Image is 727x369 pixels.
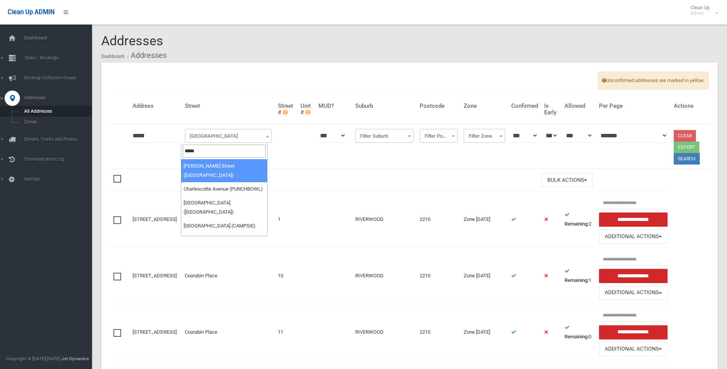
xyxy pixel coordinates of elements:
[355,129,413,143] span: Filter Suburb
[511,103,538,109] h4: Confirmed
[355,103,413,109] h4: Suburb
[357,131,411,142] span: Filter Suburb
[599,286,668,300] button: Additional Actions
[565,277,589,283] strong: Remaining:
[22,55,98,61] span: Tasks / Bookings
[422,131,456,142] span: Filter Postcode
[185,129,272,143] span: Filter Street
[417,248,461,304] td: 2210
[674,142,699,153] button: Export
[599,342,668,356] button: Additional Actions
[182,248,275,304] td: Coorabin Place
[275,248,297,304] td: 10
[561,304,596,360] td: 0
[22,35,98,41] span: Dashboard
[565,103,592,109] h4: Allowed
[181,233,267,256] li: [GEOGRAPHIC_DATA] ([GEOGRAPHIC_DATA])
[565,334,589,339] strong: Remaining:
[125,48,167,63] li: Addresses
[565,221,589,227] strong: Remaining:
[185,103,272,109] h4: Street
[461,248,508,304] td: Zone [DATE]
[61,356,89,361] strong: Jet Dynamics
[598,72,709,89] span: Unconfirmed addresses are marked in yellow.
[599,103,668,109] h4: Per Page
[133,329,177,335] a: [STREET_ADDRESS]
[352,248,416,304] td: RIVERWOOD
[599,229,668,244] button: Additional Actions
[22,109,91,114] span: All Addresses
[542,173,593,187] button: Bulk Actions
[461,191,508,248] td: Zone [DATE]
[561,191,596,248] td: 2
[181,159,267,182] li: [PERSON_NAME] Street ([GEOGRAPHIC_DATA])
[22,119,91,125] span: Zones
[133,216,177,222] a: [STREET_ADDRESS]
[6,356,60,361] span: Copyright © [DATE]-[DATE]
[133,273,177,278] a: [STREET_ADDRESS]
[464,129,505,143] span: Filter Zone
[466,131,503,142] span: Filter Zone
[561,248,596,304] td: 1
[352,191,416,248] td: RIVERWOOD
[687,5,717,16] span: Clean Up
[318,103,350,109] h4: MUD?
[181,219,267,233] li: [GEOGRAPHIC_DATA] (CAMPSIE)
[691,10,710,16] small: Admin
[674,130,696,142] a: Clear
[182,304,275,360] td: Coorabin Place
[133,103,179,109] h4: Address
[187,131,270,142] span: Filter Street
[300,103,312,115] h4: Unit #
[464,103,505,109] h4: Zone
[420,103,458,109] h4: Postcode
[417,191,461,248] td: 2210
[544,103,558,115] h4: Is Early
[275,304,297,360] td: 11
[22,75,98,81] span: Booking Collection Issues
[674,153,700,165] button: Search
[420,129,458,143] span: Filter Postcode
[352,304,416,360] td: RIVERWOOD
[101,33,163,48] span: Addresses
[22,156,98,162] span: Communication Log
[674,103,706,109] h4: Actions
[22,95,98,100] span: Addresses
[8,8,54,16] span: Clean Up ADMIN
[461,304,508,360] td: Zone [DATE]
[278,103,294,115] h4: Street #
[181,182,267,196] li: Charlescotte Avenue (PUNCHBOWL)
[417,304,461,360] td: 2210
[22,176,98,182] span: Settings
[101,54,124,59] a: Dashboard
[275,191,297,248] td: 1
[22,137,98,142] span: Drivers, Trucks and Routes
[181,196,267,219] li: [GEOGRAPHIC_DATA] ([GEOGRAPHIC_DATA])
